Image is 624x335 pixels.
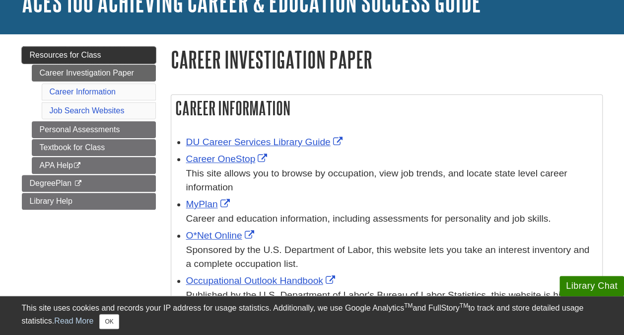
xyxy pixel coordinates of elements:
div: This site uses cookies and records your IP address for usage statistics. Additionally, we use Goo... [22,302,603,329]
a: DegreePlan [22,175,156,192]
div: Guide Page Menu [22,47,156,210]
h1: Career Investigation Paper [171,47,603,72]
div: Career and education information, including assessments for personality and job skills. [186,212,597,226]
a: APA Help [32,157,156,174]
div: Published by the U.S. Department of Labor's Bureau of Labor Statistics, this website is highly re... [186,288,597,331]
a: Personal Assessments [32,121,156,138]
div: Sponsored by the U.S. Department of Labor, this website lets you take an interest inventory and a... [186,243,597,272]
sup: TM [460,302,468,309]
a: Career Investigation Paper [32,65,156,82]
a: Textbook for Class [32,139,156,156]
a: Resources for Class [22,47,156,64]
button: Library Chat [559,276,624,296]
button: Close [99,314,119,329]
span: Resources for Class [30,51,101,59]
sup: TM [404,302,413,309]
a: Career Information [50,87,116,96]
i: This link opens in a new window [73,180,82,187]
div: This site allows you to browse by occupation, view job trends, and locate state level career info... [186,167,597,195]
a: Link opens in new window [186,199,232,209]
a: Library Help [22,193,156,210]
a: Link opens in new window [186,230,257,241]
a: Link opens in new window [186,137,345,147]
a: Read More [54,317,93,325]
h2: Career Information [171,95,602,121]
a: Link opens in new window [186,275,338,286]
i: This link opens in a new window [73,163,81,169]
a: Link opens in new window [186,154,270,164]
a: Job Search Websites [50,106,125,115]
span: Library Help [30,197,72,205]
span: DegreePlan [30,179,72,187]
